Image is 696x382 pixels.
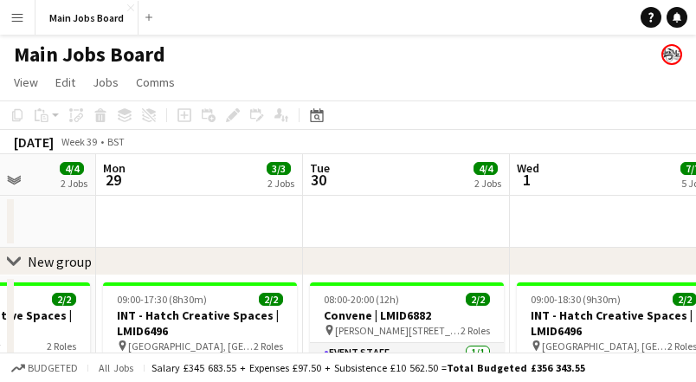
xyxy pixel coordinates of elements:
[28,362,78,374] span: Budgeted
[474,177,501,190] div: 2 Jobs
[259,293,283,306] span: 2/2
[254,340,283,353] span: 2 Roles
[151,361,585,374] div: Salary £345 683.55 + Expenses £97.50 + Subsistence £10 562.50 =
[335,324,461,337] span: [PERSON_NAME][STREET_ADDRESS]
[117,293,207,306] span: 09:00-17:30 (8h30m)
[35,1,139,35] button: Main Jobs Board
[542,340,667,353] span: [GEOGRAPHIC_DATA], [GEOGRAPHIC_DATA]
[514,170,539,190] span: 1
[52,293,76,306] span: 2/2
[60,162,84,175] span: 4/4
[103,308,297,339] h3: INT - Hatch Creative Spaces | LMID6496
[310,160,330,176] span: Tue
[14,74,38,90] span: View
[461,324,490,337] span: 2 Roles
[466,293,490,306] span: 2/2
[95,361,137,374] span: All jobs
[310,308,504,323] h3: Convene | LMID6882
[57,135,100,148] span: Week 39
[100,170,126,190] span: 29
[61,177,87,190] div: 2 Jobs
[129,71,182,94] a: Comms
[48,71,82,94] a: Edit
[7,71,45,94] a: View
[447,361,585,374] span: Total Budgeted £356 343.55
[103,160,126,176] span: Mon
[474,162,498,175] span: 4/4
[136,74,175,90] span: Comms
[55,74,75,90] span: Edit
[47,340,76,353] span: 2 Roles
[93,74,119,90] span: Jobs
[107,135,125,148] div: BST
[324,293,399,306] span: 08:00-20:00 (12h)
[14,42,165,68] h1: Main Jobs Board
[661,44,682,65] app-user-avatar: Alanya O'Donnell
[531,293,621,306] span: 09:00-18:30 (9h30m)
[14,133,54,151] div: [DATE]
[128,340,254,353] span: [GEOGRAPHIC_DATA], [GEOGRAPHIC_DATA]
[307,170,330,190] span: 30
[9,359,81,378] button: Budgeted
[267,162,291,175] span: 3/3
[86,71,126,94] a: Jobs
[28,253,92,270] div: New group
[517,160,539,176] span: Wed
[267,177,294,190] div: 2 Jobs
